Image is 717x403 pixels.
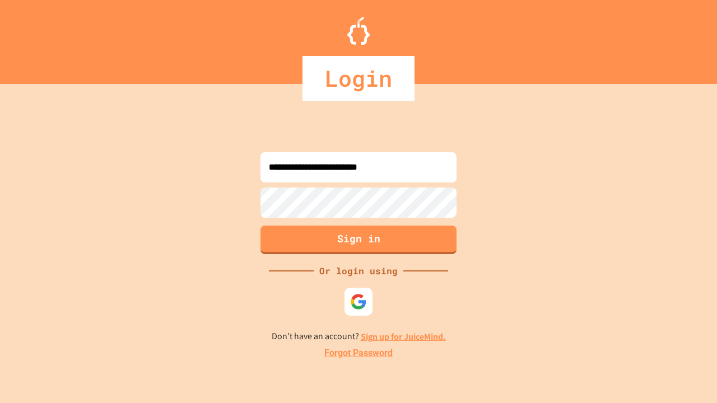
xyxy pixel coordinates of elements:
div: Login [302,56,415,101]
img: Logo.svg [347,17,370,45]
img: google-icon.svg [350,293,367,310]
a: Sign up for JuiceMind. [361,331,446,343]
div: Or login using [314,264,403,278]
p: Don't have an account? [272,330,446,344]
button: Sign in [260,226,457,254]
a: Forgot Password [324,346,393,360]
